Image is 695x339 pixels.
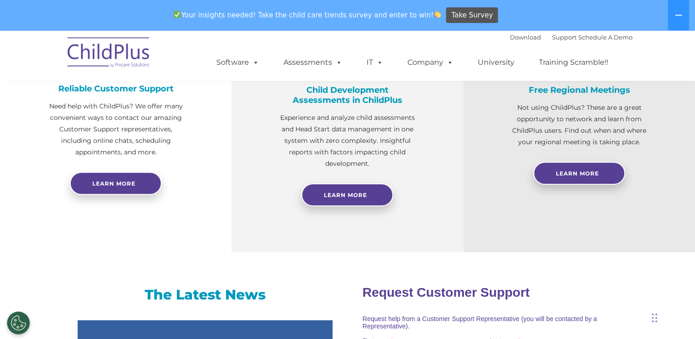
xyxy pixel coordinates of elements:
span: Learn More [556,170,599,177]
h4: Free Regional Meetings [509,85,649,95]
font: | [510,34,633,41]
h4: Reliable Customer Support [46,84,186,94]
a: Schedule A Demo [578,34,633,41]
a: Company [398,53,463,72]
img: ChildPlus by Procare Solutions [63,31,155,77]
a: Software [207,53,268,72]
a: Download [510,34,541,41]
p: Experience and analyze child assessments and Head Start data management in one system with zero c... [277,112,417,169]
span: Phone number [128,98,167,105]
span: Last name [128,61,156,68]
span: Learn More [324,192,367,198]
h4: Child Development Assessments in ChildPlus [277,85,417,105]
img: 👏 [434,11,441,18]
p: Not using ChildPlus? These are a great opportunity to network and learn from ChildPlus users. Fin... [509,102,649,148]
a: Learn More [533,162,625,185]
a: Learn more [70,172,162,195]
a: Support [552,34,576,41]
span: Take Survey [452,7,493,23]
a: Assessments [274,53,351,72]
span: Learn more [92,180,136,187]
button: Cookies Settings [7,311,30,334]
a: Training Scramble!! [530,53,617,72]
h3: The Latest News [78,286,333,304]
a: Take Survey [446,7,498,23]
div: Drag [652,304,657,332]
a: IT [357,53,392,72]
iframe: Chat Widget [545,240,695,339]
img: ✅ [174,11,181,18]
p: Need help with ChildPlus? We offer many convenient ways to contact our amazing Customer Support r... [46,101,186,158]
a: University [469,53,524,72]
span: Your insights needed! Take the child care trends survey and enter to win! [170,6,445,24]
a: Learn More [301,183,393,206]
